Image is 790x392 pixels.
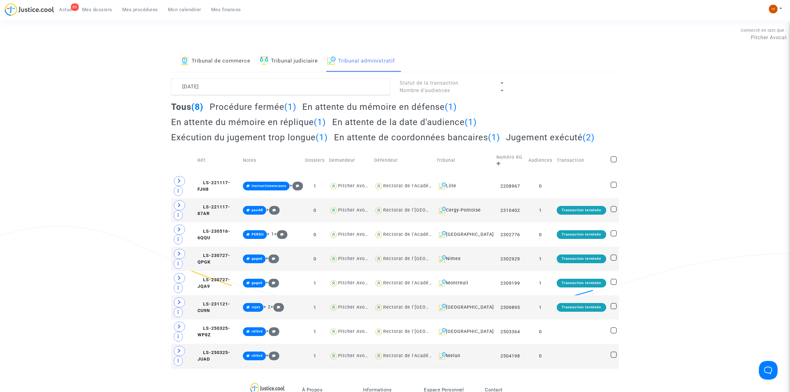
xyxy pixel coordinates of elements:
td: 2309199 [494,271,526,295]
img: icon-user.svg [374,254,383,264]
iframe: Help Scout Beacon - Open [759,361,778,380]
div: [GEOGRAPHIC_DATA] [436,231,492,238]
span: + [266,329,279,334]
span: (8) [191,102,203,112]
img: icon-user.svg [329,182,338,191]
td: 1 [526,295,555,320]
div: Transaction terminée [557,279,606,287]
a: Mes finances [206,5,246,14]
h2: En attente du mémoire en défense [302,101,457,112]
div: Cergy-Pontoise [436,207,492,214]
span: pasAR [252,208,263,212]
span: PERDU [252,232,264,236]
span: (1) [488,132,500,142]
a: Mes procédures [117,5,163,14]
div: Melun [436,352,492,360]
img: icon-faciliter-sm.svg [260,56,268,65]
img: icon-user.svg [329,254,338,264]
div: Transaction terminée [557,303,606,312]
span: rejet [252,305,260,309]
span: + [290,183,303,188]
span: Nombre d'audiences [400,87,450,93]
img: icon-user.svg [329,279,338,288]
div: Transaction terminée [557,254,606,263]
td: Transaction [555,147,608,174]
span: instructionencours [252,184,286,188]
span: Mes finances [211,7,241,12]
td: 1 [526,271,555,295]
img: icon-user.svg [374,182,383,191]
span: LS-231121-CU9N [197,301,230,314]
span: + [274,231,287,237]
span: LS-250325-WP8Z [197,326,230,338]
h2: En attente de la date d'audience [332,117,477,128]
img: icon-user.svg [329,206,338,215]
a: Tribunal judiciaire [260,51,318,72]
td: 0 [526,222,555,247]
a: Tribunal de commerce [180,51,250,72]
a: Mon calendrier [163,5,206,14]
span: LS-230727-QPGK [197,253,230,265]
img: icon-banque.svg [180,56,189,65]
td: 2309895 [494,295,526,320]
td: 1 [303,344,327,368]
img: icon-archive.svg [439,304,446,311]
td: 2503364 [494,320,526,344]
td: 1 [303,295,327,320]
div: Pitcher Avocat [338,208,372,213]
span: référé [252,354,263,358]
div: Pitcher Avocat [338,329,372,334]
span: (1) [465,117,477,127]
td: 1 [526,247,555,271]
img: icon-user.svg [374,206,383,215]
span: LS-230516-6QQU [197,229,230,241]
img: fc99b196863ffcca57bb8fe2645aafd9 [769,5,778,13]
td: 2208967 [494,174,526,198]
td: 1 [303,271,327,295]
div: [GEOGRAPHIC_DATA] [436,328,492,335]
td: 2504198 [494,344,526,368]
span: Actus [59,7,72,12]
span: Mes dossiers [82,7,112,12]
span: gagné [252,281,263,285]
h2: En attente de coordonnées bancaires [334,132,500,143]
div: Rectorat de l'[GEOGRAPHIC_DATA] [383,329,462,334]
img: icon-user.svg [329,230,338,239]
span: + [271,304,284,310]
img: icon-user.svg [329,352,338,361]
span: Connecté en tant que : [741,28,787,33]
td: 0 [303,222,327,247]
div: 89 [71,3,79,11]
span: + 1 [267,231,274,237]
img: icon-user.svg [374,230,383,239]
img: icon-archive.svg [439,182,446,190]
td: 0 [303,247,327,271]
img: icon-archive.svg [439,328,446,335]
div: Montreuil [436,279,492,287]
span: Mes procédures [122,7,158,12]
div: Rectorat de l'Académie de Lille [383,183,456,189]
h2: En attente du mémoire en réplique [171,117,326,128]
span: + [266,256,279,261]
div: Transaction terminée [557,206,606,215]
td: 1 [526,198,555,222]
img: icon-user.svg [374,279,383,288]
img: icon-archive.svg [439,207,446,214]
a: 89Actus [54,5,77,14]
td: 1 [303,320,327,344]
td: 0 [526,344,555,368]
div: Rectorat de l'[GEOGRAPHIC_DATA] [383,256,462,261]
td: Demandeur [327,147,372,174]
td: Tribunal [434,147,494,174]
div: Rectorat de l'[GEOGRAPHIC_DATA] [383,305,462,310]
span: LS-221117-FJH8 [197,180,230,192]
td: Défendeur [372,147,434,174]
td: 0 [303,198,327,222]
div: Pitcher Avocat [338,305,372,310]
span: + [266,207,280,212]
span: gagné [252,257,263,261]
div: Pitcher Avocat [338,256,372,261]
div: Pitcher Avocat [338,353,372,358]
td: Notes [241,147,303,174]
img: icon-user.svg [329,303,338,312]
